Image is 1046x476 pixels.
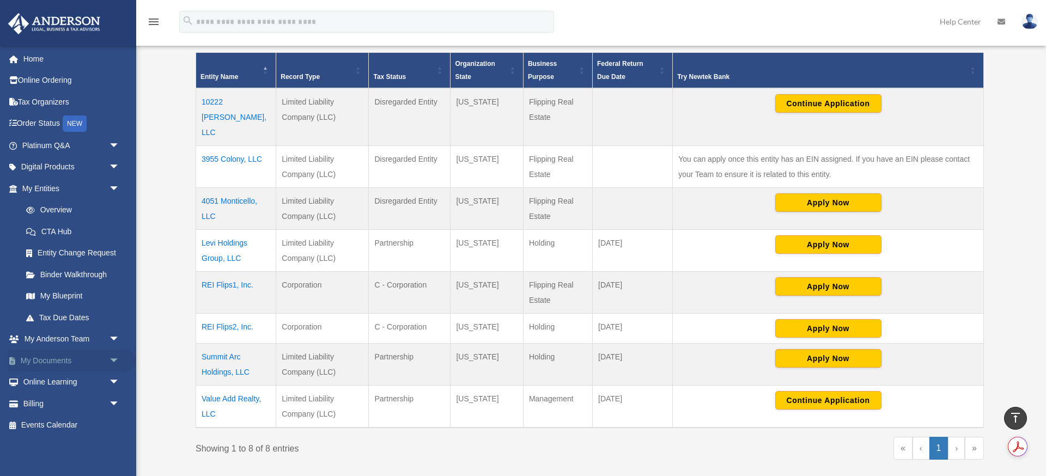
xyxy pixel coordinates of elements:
td: [US_STATE] [451,385,523,428]
button: Apply Now [775,349,881,368]
a: My Documentsarrow_drop_down [8,350,136,371]
a: Digital Productsarrow_drop_down [8,156,136,178]
div: Showing 1 to 8 of 8 entries [196,437,582,456]
button: Apply Now [775,235,881,254]
td: 10222 [PERSON_NAME], LLC [196,88,276,146]
span: arrow_drop_down [109,178,131,200]
td: [US_STATE] [451,313,523,343]
a: vertical_align_top [1004,407,1027,430]
td: [DATE] [593,343,673,385]
button: Continue Application [775,94,881,113]
td: Flipping Real Estate [523,271,592,313]
td: Corporation [276,271,369,313]
button: Continue Application [775,391,881,410]
a: Home [8,48,136,70]
td: [US_STATE] [451,343,523,385]
td: [US_STATE] [451,145,523,187]
a: Online Learningarrow_drop_down [8,371,136,393]
td: Flipping Real Estate [523,187,592,229]
span: Tax Status [373,73,406,81]
td: Limited Liability Company (LLC) [276,343,369,385]
span: Record Type [281,73,320,81]
span: Federal Return Due Date [597,60,643,81]
th: Record Type: Activate to sort [276,52,369,88]
a: Online Ordering [8,70,136,91]
td: Flipping Real Estate [523,88,592,146]
a: Tax Due Dates [15,307,131,328]
td: [DATE] [593,313,673,343]
th: Business Purpose: Activate to sort [523,52,592,88]
td: [US_STATE] [451,187,523,229]
td: 4051 Monticello, LLC [196,187,276,229]
td: Corporation [276,313,369,343]
button: Apply Now [775,277,881,296]
span: arrow_drop_down [109,328,131,351]
a: My Anderson Teamarrow_drop_down [8,328,136,350]
td: REI Flips1, Inc. [196,271,276,313]
button: Apply Now [775,193,881,212]
td: Disregarded Entity [369,145,451,187]
th: Try Newtek Bank : Activate to sort [673,52,984,88]
td: [US_STATE] [451,88,523,146]
img: User Pic [1021,14,1038,29]
span: Organization State [455,60,495,81]
td: [DATE] [593,271,673,313]
th: Tax Status: Activate to sort [369,52,451,88]
td: [US_STATE] [451,229,523,271]
th: Organization State: Activate to sort [451,52,523,88]
td: [US_STATE] [451,271,523,313]
td: 3955 Colony, LLC [196,145,276,187]
span: arrow_drop_down [109,350,131,372]
td: Holding [523,313,592,343]
td: REI Flips2, Inc. [196,313,276,343]
a: 1 [929,437,948,460]
span: arrow_drop_down [109,135,131,157]
td: Disregarded Entity [369,187,451,229]
i: search [182,15,194,27]
span: arrow_drop_down [109,156,131,179]
a: Entity Change Request [15,242,131,264]
a: CTA Hub [15,221,131,242]
td: You can apply once this entity has an EIN assigned. If you have an EIN please contact your Team t... [673,145,984,187]
div: Try Newtek Bank [677,70,967,83]
td: [DATE] [593,385,673,428]
div: NEW [63,115,87,132]
a: First [893,437,913,460]
td: Summit Arc Holdings, LLC [196,343,276,385]
td: Partnership [369,343,451,385]
td: Limited Liability Company (LLC) [276,187,369,229]
th: Federal Return Due Date: Activate to sort [593,52,673,88]
td: Partnership [369,385,451,428]
i: vertical_align_top [1009,411,1022,424]
td: Flipping Real Estate [523,145,592,187]
a: My Entitiesarrow_drop_down [8,178,131,199]
a: Order StatusNEW [8,113,136,135]
td: Levi Holdings Group, LLC [196,229,276,271]
span: Entity Name [200,73,238,81]
a: Billingarrow_drop_down [8,393,136,414]
a: Previous [913,437,929,460]
td: Limited Liability Company (LLC) [276,88,369,146]
td: C - Corporation [369,271,451,313]
td: C - Corporation [369,313,451,343]
i: menu [147,15,160,28]
button: Apply Now [775,319,881,338]
td: Disregarded Entity [369,88,451,146]
a: menu [147,19,160,28]
td: Holding [523,343,592,385]
th: Entity Name: Activate to invert sorting [196,52,276,88]
td: Limited Liability Company (LLC) [276,229,369,271]
td: Limited Liability Company (LLC) [276,145,369,187]
td: Limited Liability Company (LLC) [276,385,369,428]
td: [DATE] [593,229,673,271]
a: My Blueprint [15,285,131,307]
td: Value Add Realty, LLC [196,385,276,428]
span: Business Purpose [528,60,557,81]
a: Overview [15,199,125,221]
td: Management [523,385,592,428]
a: Tax Organizers [8,91,136,113]
td: Partnership [369,229,451,271]
a: Binder Walkthrough [15,264,131,285]
a: Platinum Q&Aarrow_drop_down [8,135,136,156]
